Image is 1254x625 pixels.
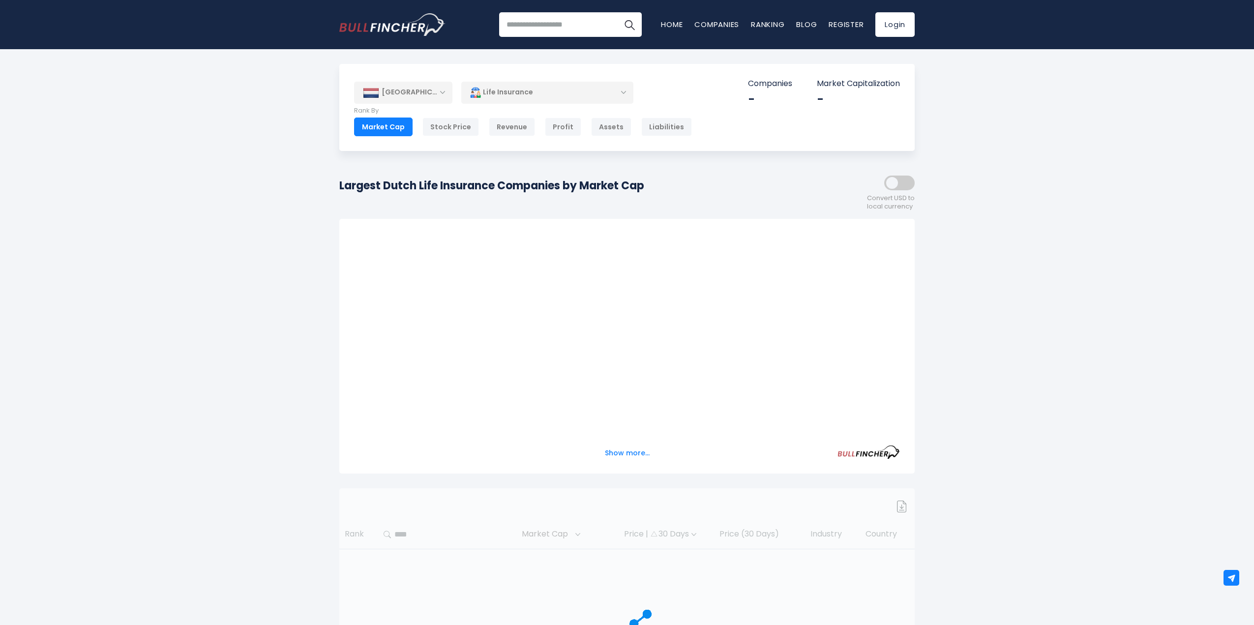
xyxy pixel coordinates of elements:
[339,178,644,194] h1: Largest Dutch Life Insurance Companies by Market Cap
[599,445,656,461] button: Show more...
[748,79,792,89] p: Companies
[339,13,445,36] a: Go to homepage
[617,12,642,37] button: Search
[354,107,692,115] p: Rank By
[875,12,915,37] a: Login
[829,19,864,30] a: Register
[751,19,784,30] a: Ranking
[545,118,581,136] div: Profit
[867,194,915,211] span: Convert USD to local currency
[339,13,446,36] img: Bullfincher logo
[694,19,739,30] a: Companies
[489,118,535,136] div: Revenue
[422,118,479,136] div: Stock Price
[661,19,683,30] a: Home
[796,19,817,30] a: Blog
[641,118,692,136] div: Liabilities
[817,79,900,89] p: Market Capitalization
[461,81,633,104] div: Life Insurance
[591,118,631,136] div: Assets
[748,91,792,107] div: -
[354,82,452,103] div: [GEOGRAPHIC_DATA]
[354,118,413,136] div: Market Cap
[817,91,900,107] div: -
